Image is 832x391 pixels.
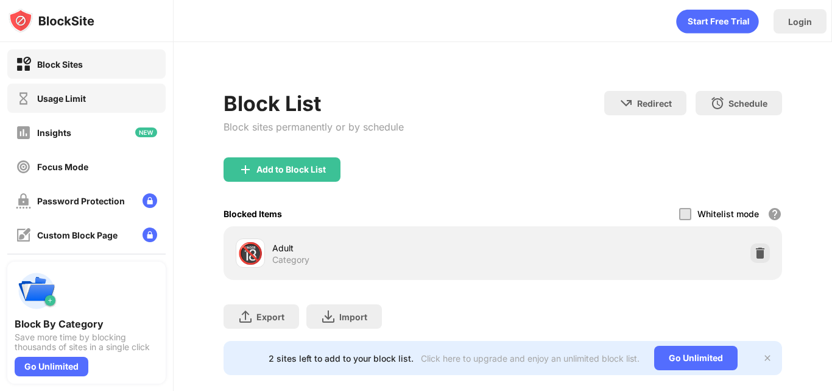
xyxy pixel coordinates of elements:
[135,127,157,137] img: new-icon.svg
[676,9,759,34] div: animation
[728,98,767,109] div: Schedule
[763,353,772,363] img: x-button.svg
[143,193,157,208] img: lock-menu.svg
[224,209,282,219] div: Blocked Items
[37,230,118,240] div: Custom Block Page
[16,159,31,174] img: focus-off.svg
[238,241,263,266] div: 🔞
[224,121,404,133] div: Block sites permanently or by schedule
[16,228,31,243] img: customize-block-page-off.svg
[269,353,414,364] div: 2 sites left to add to your block list.
[37,162,88,172] div: Focus Mode
[256,312,284,322] div: Export
[256,165,326,174] div: Add to Block List
[15,269,58,313] img: push-categories.svg
[37,127,71,138] div: Insights
[143,228,157,242] img: lock-menu.svg
[697,209,759,219] div: Whitelist mode
[15,332,158,352] div: Save more time by blocking thousands of sites in a single click
[16,125,31,140] img: insights-off.svg
[37,59,83,70] div: Block Sites
[224,91,404,116] div: Block List
[272,254,309,265] div: Category
[37,93,86,104] div: Usage Limit
[15,318,158,330] div: Block By Category
[16,193,31,209] img: password-protection-off.svg
[788,16,812,27] div: Login
[421,353,640,364] div: Click here to upgrade and enjoy an unlimited block list.
[654,346,738,370] div: Go Unlimited
[9,9,94,33] img: logo-blocksite.svg
[339,312,367,322] div: Import
[37,196,125,206] div: Password Protection
[637,98,672,109] div: Redirect
[16,57,31,72] img: block-on.svg
[15,357,88,376] div: Go Unlimited
[16,91,31,106] img: time-usage-off.svg
[272,242,503,254] div: Adult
